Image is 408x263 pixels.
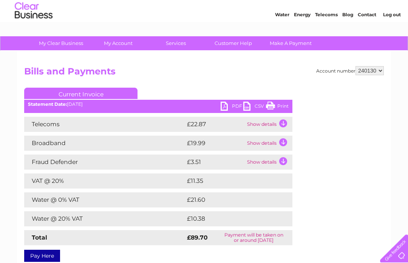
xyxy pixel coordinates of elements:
td: £10.38 [185,212,277,227]
td: Water @ 0% VAT [24,193,185,208]
a: Contact [358,32,376,38]
td: £21.60 [185,193,277,208]
td: Fraud Defender [24,155,185,170]
h2: Bills and Payments [24,67,384,81]
a: Pay Here [24,250,60,262]
img: logo.png [14,20,53,43]
a: Make A Payment [260,37,322,51]
strong: £89.70 [187,234,208,241]
td: Show details [245,155,292,170]
td: £11.35 [185,174,275,189]
td: £3.51 [185,155,245,170]
td: Water @ 20% VAT [24,212,185,227]
a: Current Invoice [24,88,138,99]
div: Clear Business is a trading name of Verastar Limited (registered in [GEOGRAPHIC_DATA] No. 3667643... [26,4,383,37]
a: Log out [383,32,401,38]
a: Telecoms [315,32,338,38]
td: £19.99 [185,136,245,151]
strong: Total [32,234,47,241]
td: Telecoms [24,117,185,132]
div: [DATE] [24,102,292,107]
a: Energy [294,32,311,38]
a: My Account [87,37,150,51]
td: Show details [245,136,292,151]
td: Payment will be taken on or around [DATE] [215,231,292,246]
td: VAT @ 20% [24,174,185,189]
td: Broadband [24,136,185,151]
b: Statement Date: [28,102,67,107]
a: PDF [221,102,243,113]
div: Account number [316,67,384,76]
a: My Clear Business [30,37,92,51]
a: Customer Help [202,37,264,51]
a: Water [275,32,289,38]
a: Services [145,37,207,51]
td: Show details [245,117,292,132]
a: Blog [342,32,353,38]
td: £22.87 [185,117,245,132]
a: CSV [243,102,266,113]
a: Print [266,102,289,113]
a: 0333 014 3131 [266,4,318,13]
